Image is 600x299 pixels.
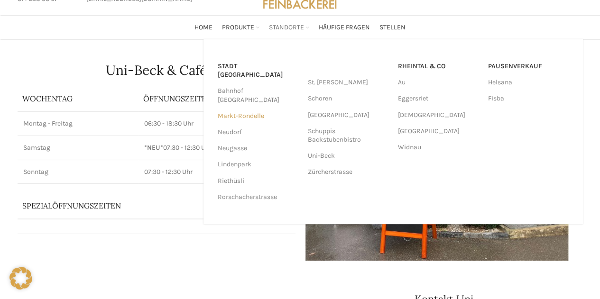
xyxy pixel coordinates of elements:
[398,107,479,123] a: [DEMOGRAPHIC_DATA]
[143,93,291,104] p: ÖFFNUNGSZEITEN
[218,58,298,83] a: Stadt [GEOGRAPHIC_DATA]
[398,74,479,91] a: Au
[23,119,133,128] p: Montag - Freitag
[218,108,298,124] a: Markt-Rondelle
[269,18,309,37] a: Standorte
[194,18,212,37] a: Home
[23,143,133,153] p: Samstag
[379,23,406,32] span: Stellen
[398,58,479,74] a: RHEINTAL & CO
[398,139,479,155] a: Widnau
[308,123,388,148] a: Schuppis Backstubenbistro
[218,173,298,189] a: Riethüsli
[144,119,290,128] p: 06:30 - 18:30 Uhr
[398,123,479,139] a: [GEOGRAPHIC_DATA]
[308,107,388,123] a: [GEOGRAPHIC_DATA]
[308,91,388,107] a: Schoren
[22,93,134,104] p: Wochentag
[218,83,298,108] a: Bahnhof [GEOGRAPHIC_DATA]
[222,23,254,32] span: Produkte
[218,156,298,172] a: Lindenpark
[379,18,406,37] a: Stellen
[488,58,569,74] a: Pausenverkauf
[308,74,388,91] a: St. [PERSON_NAME]
[319,18,370,37] a: Häufige Fragen
[218,124,298,140] a: Neudorf
[194,23,212,32] span: Home
[144,143,290,153] p: 07:30 - 12:30 Uhr
[488,91,569,107] a: Fisba
[22,200,264,211] p: Spezialöffnungszeiten
[308,148,388,164] a: Uni-Beck
[23,167,133,177] p: Sonntag
[398,91,479,107] a: Eggersriet
[222,18,259,37] a: Produkte
[13,18,588,37] div: Main navigation
[218,189,298,205] a: Rorschacherstrasse
[269,23,304,32] span: Standorte
[488,74,569,91] a: Helsana
[144,167,290,177] p: 07:30 - 12:30 Uhr
[18,63,295,77] h1: Uni-Beck & Café
[308,164,388,180] a: Zürcherstrasse
[319,23,370,32] span: Häufige Fragen
[218,140,298,156] a: Neugasse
